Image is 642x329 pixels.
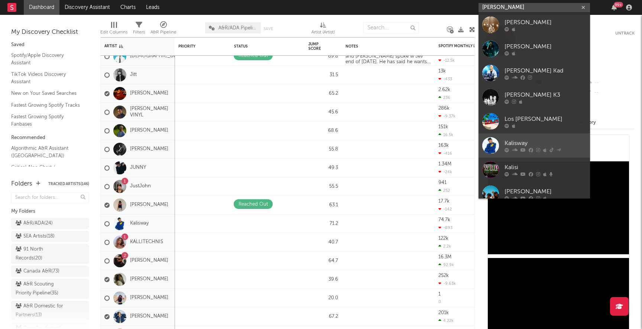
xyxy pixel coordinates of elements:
[11,101,82,109] a: Fastest Growing Spotify Tracks
[11,144,82,159] a: Algorithmic A&R Assistant ([GEOGRAPHIC_DATA])
[308,145,338,154] div: 55.8
[363,22,419,33] input: Search...
[308,238,338,247] div: 40.7
[16,302,68,320] div: A&R Domestic for Partners ( 13 )
[438,180,447,185] div: 941
[11,51,82,67] a: Spotify/Apple Discovery Assistant
[505,163,586,172] div: Kalisi
[130,276,168,283] a: [PERSON_NAME]
[311,19,335,40] div: Artist (Artist)
[615,30,635,37] button: Untrack
[585,78,635,88] div: --
[150,28,176,37] div: A&R Pipeline
[438,217,450,222] div: 74.7k
[505,187,586,196] div: [PERSON_NAME]
[438,77,452,81] div: -433
[11,244,89,264] a: 91 North Records(20)
[438,87,450,92] div: 2.62k
[308,219,338,228] div: 71.2
[11,113,82,128] a: Fastest Growing Spotify Fanbases
[308,257,338,265] div: 64.7
[16,245,68,263] div: 91 North Records ( 20 )
[311,28,335,37] div: Artist (Artist)
[438,236,448,241] div: 122k
[505,18,586,27] div: [PERSON_NAME]
[614,2,623,7] div: 99 +
[11,180,32,188] div: Folders
[479,37,590,61] a: [PERSON_NAME]
[438,69,446,74] div: 13k
[438,125,448,129] div: 151k
[308,89,338,98] div: 65.2
[11,301,89,321] a: A&R Domestic for Partners(13)
[346,44,420,49] div: Notes
[479,61,590,85] a: [PERSON_NAME] Kad
[308,294,338,303] div: 20.0
[130,146,168,152] a: [PERSON_NAME]
[438,300,441,304] div: 0
[438,273,449,278] div: 252k
[11,41,89,49] div: Saved
[438,292,441,297] div: 1
[438,132,453,137] div: 16.5k
[263,27,273,31] button: Save
[438,244,451,249] div: 2.2k
[16,267,59,276] div: Canada A&R ( 73 )
[342,48,435,65] div: [PERSON_NAME], [PERSON_NAME] and [PERSON_NAME] spoke w Jev end of [DATE]. He has said he wants to...
[438,207,452,212] div: -142
[438,58,455,63] div: -12.5k
[505,90,586,99] div: [PERSON_NAME] K3
[479,13,590,37] a: [PERSON_NAME]
[505,114,586,123] div: Los [PERSON_NAME]
[479,3,590,12] input: Search for artists
[308,42,327,51] div: Jump Score
[234,44,282,49] div: Status
[16,280,68,298] div: A&R Scouting Priority Pipeline ( 35 )
[585,88,635,97] div: --
[308,164,338,172] div: 49.3
[130,220,149,227] a: Kalisway
[438,188,450,193] div: 252
[100,19,127,40] div: Edit Columns
[130,183,151,190] a: JustJohn
[133,28,145,37] div: Filters
[239,200,268,209] div: Reached Out
[16,219,53,228] div: A&R/ADA ( 24 )
[438,143,449,148] div: 163k
[11,28,89,37] div: My Discovery Checklist
[11,193,89,203] input: Search for folders...
[104,44,160,48] div: Artist
[308,201,338,210] div: 63.1
[505,66,586,75] div: [PERSON_NAME] Kad
[11,266,89,277] a: Canada A&R(73)
[479,158,590,182] a: Kalisi
[133,19,145,40] div: Filters
[130,72,137,78] a: Jitt
[438,199,450,204] div: 17.7k
[438,255,451,259] div: 16.3M
[308,52,338,61] div: 69.8
[308,126,338,135] div: 68.6
[438,281,456,286] div: -9.63k
[130,239,163,245] a: KALLITECHNIS
[438,225,453,230] div: -893
[130,106,171,119] a: [PERSON_NAME] VINYL
[130,313,168,320] a: [PERSON_NAME]
[100,28,127,37] div: Edit Columns
[308,312,338,321] div: 67.2
[150,19,176,40] div: A&R Pipeline
[438,44,494,48] div: Spotify Monthly Listeners
[11,133,89,142] div: Recommended
[438,318,454,323] div: 4.22k
[130,53,185,59] a: [DEMOGRAPHIC_DATA].
[308,71,338,80] div: 31.5
[505,139,586,148] div: Kalisway
[11,207,89,216] div: My Folders
[438,114,455,119] div: -9.37k
[11,231,89,242] a: SEA Artists(18)
[11,279,89,299] a: A&R Scouting Priority Pipeline(35)
[130,128,168,134] a: [PERSON_NAME]
[308,182,338,191] div: 55.5
[130,165,146,171] a: JUNNY
[438,310,449,315] div: 201k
